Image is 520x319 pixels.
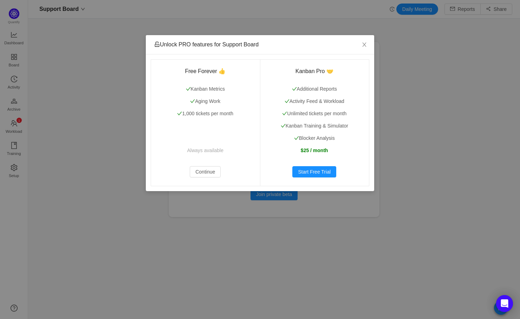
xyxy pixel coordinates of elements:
p: Blocker Analysis [268,135,361,142]
span: Unlock PRO features for Support Board [154,41,259,47]
p: Additional Reports [268,85,361,93]
i: icon: check [186,86,191,91]
button: Start Free Trial [292,166,336,177]
p: Always available [159,147,252,154]
h3: Free Forever 👍 [159,68,252,75]
button: Continue [190,166,221,177]
i: icon: close [362,42,367,47]
i: icon: check [285,99,290,104]
div: Open Intercom Messenger [496,295,513,312]
span: 1,000 tickets per month [177,111,233,116]
p: Aging Work [159,98,252,105]
i: icon: unlock [154,41,160,47]
i: icon: check [177,111,182,116]
p: Kanban Metrics [159,85,252,93]
i: icon: check [281,123,286,128]
i: icon: check [190,99,195,104]
strong: $25 / month [301,148,328,153]
p: Kanban Training & Simulator [268,122,361,130]
p: Unlimited tickets per month [268,110,361,117]
i: icon: check [292,86,297,91]
i: icon: check [282,111,287,116]
i: icon: check [294,136,299,141]
h3: Kanban Pro 🤝 [268,68,361,75]
button: Close [355,35,374,55]
p: Activity Feed & Workload [268,98,361,105]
